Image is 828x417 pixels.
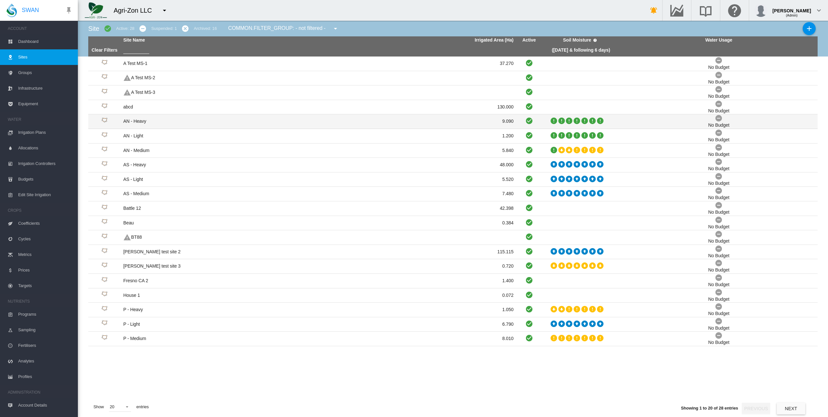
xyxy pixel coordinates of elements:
td: 1.050 [318,303,516,317]
tr: Site Id: 49169 House 1 0.072 No Budget [88,288,818,303]
td: 9.090 [318,114,516,129]
md-icon: icon-help-circle [591,36,599,44]
th: Site Name [121,36,318,44]
div: Site Id: 47444 [91,262,118,270]
span: Coefficients [18,216,73,231]
div: Site Id: 49169 [91,291,118,299]
div: 20 [110,404,114,409]
div: Site Id: 49211 [91,74,118,82]
div: No Budget [708,253,729,259]
td: [PERSON_NAME] test site 3 [121,259,318,273]
th: Water Usage [620,36,818,44]
div: Active: 28 [116,26,134,32]
div: Site Id: 49208 [91,60,118,68]
td: 8.010 [318,332,516,346]
md-icon: icon-pin [65,6,73,14]
tr: Site Id: 49212 This site has not been mappedA Test MS-3 No Budget [88,85,818,100]
td: 130.000 [318,100,516,114]
div: Site Id: 10441 [91,161,118,169]
span: ADMINISTRATION [8,387,73,398]
div: Site Id: 10447 [91,335,118,343]
div: Archived: 16 [194,26,217,32]
div: No Budget [708,238,729,245]
span: Irrigation Plans [18,125,73,140]
div: Site Id: 48769 [91,234,118,241]
span: Dashboard [18,34,73,49]
td: AS - Heavy [121,158,318,172]
md-icon: icon-bell-ring [650,6,658,14]
img: 1.svg [101,103,108,111]
tr: Site Id: 47485 Battle 12 42.398 No Budget [88,201,818,216]
div: Suspended: 1 [151,26,177,32]
md-icon: Search the knowledge base [698,6,713,14]
tr: Site Id: 47444 [PERSON_NAME] test site 3 0.720 No Budget [88,259,818,274]
td: House 1 [121,288,318,303]
md-icon: icon-plus [805,25,813,32]
div: No Budget [708,296,729,303]
div: No Budget [708,79,729,85]
div: Site Id: 47443 [91,248,118,256]
span: CROPS [8,205,73,216]
th: Active [516,36,542,44]
tr: Site Id: 44549 abcd 130.000 No Budget [88,100,818,115]
tr: Site Id: 10448 P - Heavy 1.050 No Budget [88,303,818,317]
img: 1.svg [101,89,108,96]
img: 1.svg [101,161,108,169]
td: P - Heavy [121,303,318,317]
tr: Site Id: 10444 AN - Light 1.200 No Budget [88,129,818,144]
button: Next [777,403,805,414]
td: AN - Light [121,129,318,143]
span: Analytes [18,353,73,369]
td: 5.840 [318,144,516,158]
img: 1.svg [101,132,108,140]
span: Edit Site Irrigation [18,187,73,203]
img: 1.svg [101,74,108,82]
md-icon: This site has not been mapped [123,234,131,241]
span: Groups [18,65,73,81]
span: Account Details [18,398,73,413]
span: ACCOUNT [8,23,73,34]
div: Site Id: 49212 [91,89,118,96]
td: 42.398 [318,201,516,216]
td: Beau [121,216,318,230]
span: Fertilisers [18,338,73,353]
md-icon: This site has not been mapped [123,74,131,82]
span: Showing 1 to 20 of 28 entries [681,406,738,411]
div: Site Id: 48674 [91,277,118,285]
tr: Site Id: 10440 AN - Heavy 9.090 No Budget [88,114,818,129]
td: abcd [121,100,318,114]
img: 1.svg [101,205,108,212]
img: 1.svg [101,118,108,125]
img: 1.svg [101,248,108,256]
tr: Site Id: 10443 AS - Medium 7.480 No Budget [88,187,818,201]
td: [PERSON_NAME] test site 2 [121,245,318,259]
div: No Budget [708,180,729,187]
span: Cycles [18,231,73,247]
span: Programs [18,307,73,322]
td: 48.000 [318,158,516,172]
td: Battle 12 [121,201,318,216]
span: Targets [18,278,73,294]
td: AN - Heavy [121,114,318,129]
button: icon-menu-down [329,22,342,35]
span: entries [134,401,151,412]
span: Irrigation Controllers [18,156,73,171]
div: [PERSON_NAME] [773,5,811,11]
md-icon: icon-menu-down [161,6,168,14]
md-icon: icon-menu-down [332,25,339,32]
md-icon: Go to the Data Hub [669,6,685,14]
md-icon: This site has not been mapped [123,89,131,96]
div: No Budget [708,224,729,230]
div: Site Id: 44549 [91,103,118,111]
div: Site Id: 10443 [91,190,118,198]
th: ([DATE] & following 6 days) [542,44,620,57]
img: SWAN-Landscape-Logo-Colour-drop.png [6,4,17,17]
img: 1.svg [101,146,108,154]
td: 7.480 [318,187,516,201]
tr: Site Id: 47443 [PERSON_NAME] test site 2 115.115 No Budget [88,245,818,259]
tr: Site Id: 47745 Beau 0.384 No Budget [88,216,818,231]
button: icon-menu-down [158,4,171,17]
img: 1.svg [101,306,108,314]
div: Site Id: 10448 [91,306,118,314]
span: NUTRIENTS [8,296,73,307]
